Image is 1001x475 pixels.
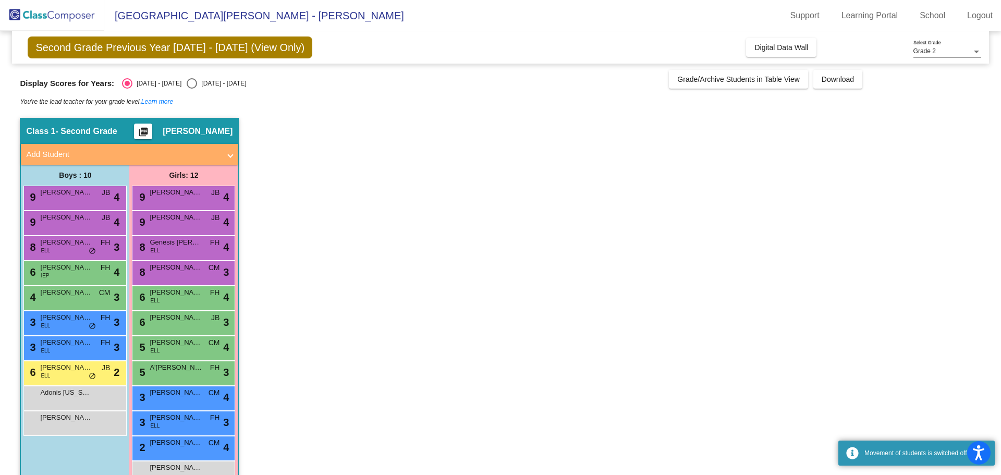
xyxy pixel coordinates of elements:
span: Digital Data Wall [754,43,808,52]
span: 3 [137,392,145,403]
span: Class 1 [26,126,55,137]
mat-icon: picture_as_pdf [137,127,150,141]
span: JB [102,212,110,223]
span: 6 [27,266,35,278]
span: [PERSON_NAME] [40,262,92,273]
span: 9 [27,191,35,203]
span: IEP [41,272,49,279]
span: 4 [223,339,229,355]
span: [GEOGRAPHIC_DATA][PERSON_NAME] - [PERSON_NAME] [104,7,404,24]
span: [PERSON_NAME] [40,412,92,423]
span: JB [211,312,219,323]
a: Learning Portal [833,7,907,24]
span: 3 [137,417,145,428]
span: Download [822,75,854,83]
span: 4 [223,214,229,230]
span: 9 [27,216,35,228]
span: [PERSON_NAME] [40,362,92,373]
span: Display Scores for Years: [20,79,114,88]
span: JB [211,212,219,223]
span: Adonis [US_STATE] [40,387,92,398]
a: Support [782,7,828,24]
span: [PERSON_NAME] [150,337,202,348]
span: 3 [114,289,119,305]
mat-expansion-panel-header: Add Student [21,144,238,165]
span: ELL [150,347,160,355]
span: FH [210,237,220,248]
span: JB [102,187,110,198]
span: 4 [114,214,119,230]
span: [PERSON_NAME] [40,237,92,248]
span: FH [101,237,111,248]
span: 3 [223,264,229,280]
span: 4 [114,189,119,205]
div: [DATE] - [DATE] [132,79,181,88]
span: 8 [27,241,35,253]
mat-panel-title: Add Student [26,149,220,161]
mat-radio-group: Select an option [122,78,246,89]
div: Movement of students is switched off [864,448,987,458]
span: ELL [41,372,50,380]
span: FH [210,287,220,298]
span: 4 [27,291,35,303]
div: [DATE] - [DATE] [197,79,246,88]
span: [PERSON_NAME] [40,187,92,198]
span: 3 [27,342,35,353]
span: 8 [137,266,145,278]
span: FH [101,262,111,273]
span: FH [101,312,111,323]
span: 4 [223,189,229,205]
span: FH [210,362,220,373]
span: 3 [114,339,119,355]
span: 3 [27,316,35,328]
span: [PERSON_NAME] [150,187,202,198]
span: ELL [41,322,50,330]
button: Download [813,70,862,89]
span: 5 [137,342,145,353]
button: Digital Data Wall [746,38,816,57]
span: [PERSON_NAME] [40,337,92,348]
a: Logout [959,7,1001,24]
div: Girls: 12 [129,165,238,186]
span: [PERSON_NAME] [150,437,202,448]
span: CM [209,437,220,448]
span: 2 [137,442,145,453]
span: CM [209,387,220,398]
span: 2 [114,364,119,380]
span: [PERSON_NAME] [40,287,92,298]
span: do_not_disturb_alt [89,247,96,255]
span: 4 [223,239,229,255]
span: 5 [137,367,145,378]
span: 4 [223,389,229,405]
span: [PERSON_NAME] [40,312,92,323]
span: Second Grade Previous Year [DATE] - [DATE] (View Only) [28,36,312,58]
span: [PERSON_NAME] [150,287,202,298]
span: 3 [223,415,229,430]
span: 9 [137,216,145,228]
span: - Second Grade [55,126,117,137]
span: [PERSON_NAME] [163,126,233,137]
span: 8 [137,241,145,253]
span: [PERSON_NAME] [150,262,202,273]
button: Grade/Archive Students in Table View [669,70,808,89]
span: do_not_disturb_alt [89,322,96,331]
span: 6 [27,367,35,378]
button: Print Students Details [134,124,152,139]
span: ELL [41,347,50,355]
span: ELL [150,297,160,305]
div: Boys : 10 [21,165,129,186]
span: [PERSON_NAME] [150,462,202,473]
span: A'[PERSON_NAME] [150,362,202,373]
span: [PERSON_NAME] [150,212,202,223]
a: Learn more [141,98,173,105]
span: Grade 2 [913,47,936,55]
span: [PERSON_NAME] [40,212,92,223]
span: FH [101,337,111,348]
span: CM [99,287,111,298]
span: ELL [41,247,50,254]
span: 4 [114,264,119,280]
span: 3 [223,364,229,380]
span: 6 [137,291,145,303]
span: [PERSON_NAME] [150,387,202,398]
span: do_not_disturb_alt [89,372,96,381]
